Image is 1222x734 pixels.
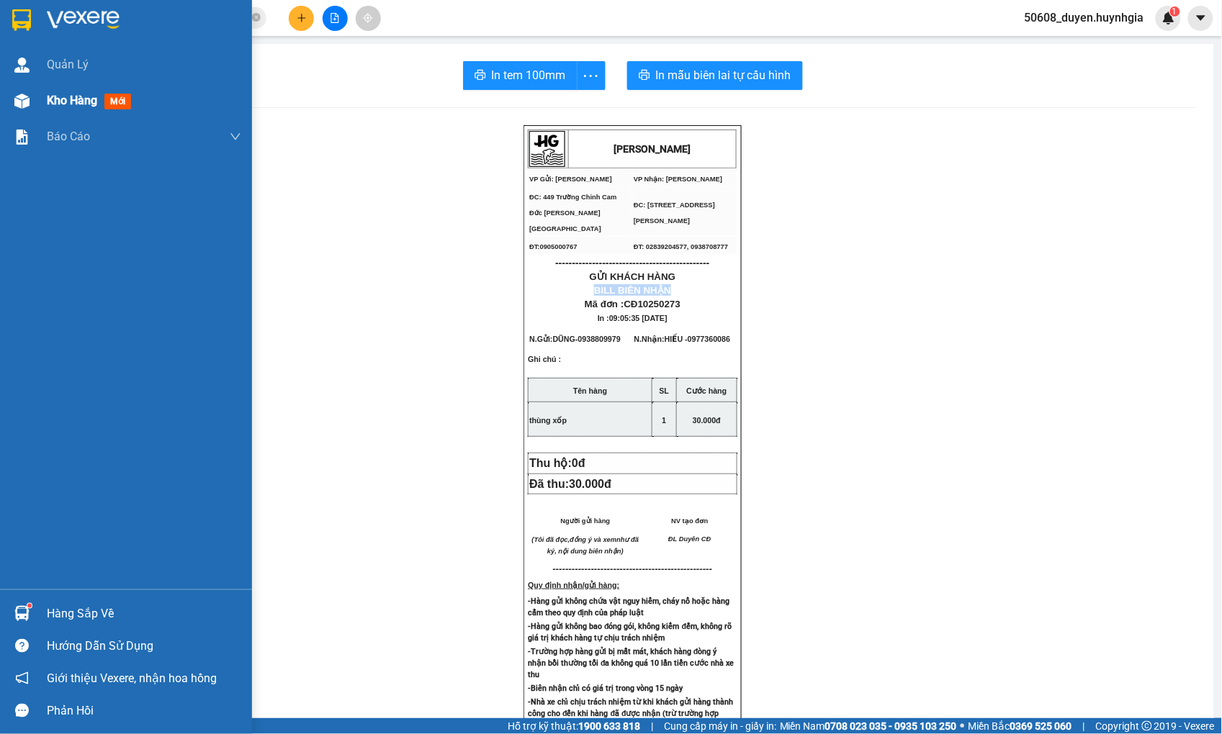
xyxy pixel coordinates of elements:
span: Gửi: [12,12,35,27]
span: 0đ [572,457,585,469]
span: N.Gửi: [529,335,621,343]
span: file-add [330,13,340,23]
strong: SL [660,386,670,395]
button: more [577,61,606,90]
span: --- [553,563,562,574]
span: | [651,718,653,734]
span: ---------------------------------------------- [555,257,709,268]
button: file-add [323,6,348,31]
span: 1 [1172,6,1177,17]
div: HIẾU [138,45,253,62]
strong: 0369 525 060 [1010,720,1072,732]
span: ⚪️ [961,723,965,729]
button: printerIn mẫu biên lai tự cấu hình [627,61,803,90]
img: icon-new-feature [1162,12,1175,24]
em: (Tôi đã đọc,đồng ý và xem [532,536,617,543]
span: Giới thiệu Vexere, nhận hoa hồng [47,669,217,687]
img: warehouse-icon [14,58,30,73]
div: [PERSON_NAME] [138,12,253,45]
sup: 1 [27,604,32,608]
span: Mã đơn : [585,299,680,309]
span: Đã thu : [11,92,55,107]
span: CĐ10250273 [624,299,681,309]
img: warehouse-icon [14,606,30,621]
span: In : [598,314,668,322]
span: ĐL Duyên CĐ [668,535,711,543]
span: | [1083,718,1085,734]
span: VP Nhận: [PERSON_NAME] [634,176,722,183]
strong: -Hàng gửi không chứa vật nguy hiểm, cháy nổ hoặc hàng cấm theo quy định của pháp luật [528,597,729,617]
strong: 0708 023 035 - 0935 103 250 [825,720,957,732]
span: ----------------------------------------------- [562,563,713,574]
div: Hàng sắp về [47,603,241,625]
strong: 1900 633 818 [578,720,640,732]
strong: -Trường hợp hàng gửi bị mất mát, khách hàng đòng ý nhận bồi thường tối đa không quá 10 lần tiền c... [528,647,734,679]
span: N.Nhận: [634,335,731,343]
span: caret-down [1195,12,1208,24]
span: DŨNG [553,335,575,343]
span: ĐT: 02839204577, 0938708777 [634,243,728,250]
img: warehouse-icon [14,94,30,109]
span: In tem 100mm [492,66,566,84]
span: close-circle [252,12,261,25]
span: Miền Bắc [969,718,1072,734]
span: ĐT:0905000767 [529,243,577,250]
span: Thu hộ: [529,457,591,469]
div: 0977360086 [138,62,253,82]
span: plus [297,13,307,23]
span: 0938809979 [578,335,621,343]
strong: Tên hàng [573,386,607,395]
div: [PERSON_NAME] [12,12,127,45]
div: DŨNG [12,45,127,62]
span: Báo cáo [47,127,90,145]
span: Kho hàng [47,94,97,107]
span: ĐC: [STREET_ADDRESS][PERSON_NAME] [634,201,715,225]
span: down [230,131,241,142]
img: solution-icon [14,130,30,145]
span: BILL BIÊN NHẬN [594,285,671,296]
span: Đã thu: [529,478,611,490]
img: logo-vxr [12,9,31,31]
strong: -Hàng gửi không bao đóng gói, không kiểm đếm, không rõ giá trị khách hàng tự chịu trách nhiệm [528,622,732,643]
span: question-circle [15,639,29,653]
span: thùng xốp [529,416,567,425]
span: mới [104,94,131,109]
span: NV tạo đơn [671,517,708,525]
div: 0938809979 [12,62,127,82]
span: 50608_duyen.huynhgia [1013,9,1156,27]
span: Nhận: [138,12,172,27]
span: printer [475,69,486,83]
div: 30.000 [11,91,130,108]
strong: Cước hàng [687,386,727,395]
span: - [575,335,621,343]
button: printerIn tem 100mm [463,61,578,90]
span: 1 [662,416,667,425]
span: 0977360086 [688,335,730,343]
div: Phản hồi [47,700,241,722]
sup: 1 [1170,6,1180,17]
span: HIẾU - [665,335,730,343]
span: close-circle [252,13,261,22]
button: caret-down [1188,6,1213,31]
img: logo [529,131,565,167]
span: 09:05:35 [DATE] [609,314,668,322]
span: Ghi chú : [528,355,561,375]
span: 30.000đ [693,416,721,425]
button: plus [289,6,314,31]
button: aim [356,6,381,31]
strong: Quy định nhận/gửi hàng: [528,581,619,589]
span: VP Gửi: [PERSON_NAME] [529,176,612,183]
span: ĐC: 449 Trường Chinh Cam Đức [PERSON_NAME][GEOGRAPHIC_DATA] [529,194,616,232]
span: notification [15,671,29,685]
span: printer [639,69,650,83]
span: more [578,67,605,85]
span: copyright [1142,721,1152,731]
span: aim [363,13,373,23]
span: Miền Nam [780,718,957,734]
span: Người gửi hàng [561,517,611,525]
span: Hỗ trợ kỹ thuật: [508,718,640,734]
div: Hướng dẫn sử dụng [47,635,241,657]
span: In mẫu biên lai tự cấu hình [656,66,791,84]
strong: [PERSON_NAME] [614,143,691,155]
strong: -Biên nhận chỉ có giá trị trong vòng 15 ngày [528,684,683,693]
